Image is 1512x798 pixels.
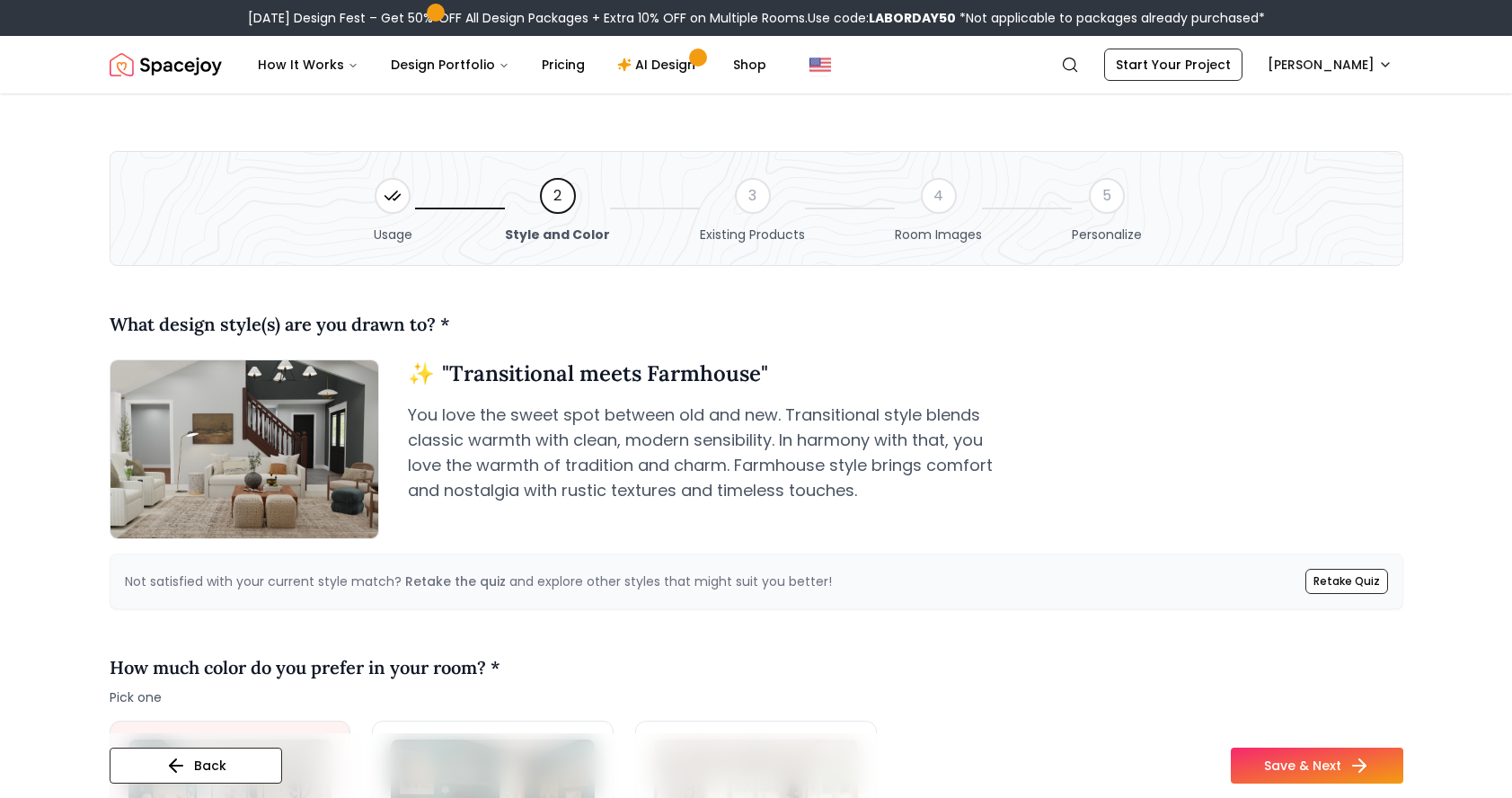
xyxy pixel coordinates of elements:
[110,311,450,338] h4: What design style(s) are you drawn to? *
[408,403,1012,503] p: You love the sweet spot between old and new. Transitional style blends classic warmth with clean,...
[1231,748,1403,784] button: Save & Next
[808,9,956,27] span: Use code:
[110,748,282,784] button: Back
[1257,49,1403,81] button: [PERSON_NAME]
[1072,226,1142,244] span: Personalize
[110,688,500,706] span: Pick one
[110,654,500,681] h4: How much color do you prefer in your room? *
[869,9,956,27] b: LABORDAY50
[111,360,378,538] img: Transitional meets Farmhouse Style Example
[1104,49,1242,81] a: Start Your Project
[603,47,715,83] a: AI Design
[809,54,831,75] img: United States
[1305,569,1388,594] a: Retake Quiz
[921,178,957,214] div: 4
[110,36,1403,93] nav: Global
[540,178,576,214] div: 2
[700,226,805,244] span: Existing Products
[125,572,832,590] p: Not satisfied with your current style match? and explore other styles that might suit you better!
[243,47,373,83] button: How It Works
[527,47,599,83] a: Pricing
[1089,178,1125,214] div: 5
[956,9,1265,27] span: *Not applicable to packages already purchased*
[243,47,781,83] nav: Main
[895,226,982,244] span: Room Images
[110,47,222,83] img: Spacejoy Logo
[405,572,506,590] span: Retake the quiz
[408,359,1403,388] h3: " Transitional meets Farmhouse "
[376,47,524,83] button: Design Portfolio
[374,226,412,244] span: Usage
[719,47,781,83] a: Shop
[505,226,610,244] span: Style and Color
[248,9,1265,27] div: [DATE] Design Fest – Get 50% OFF All Design Packages + Extra 10% OFF on Multiple Rooms.
[110,47,222,83] a: Spacejoy
[408,359,435,388] span: sparkle
[735,178,771,214] div: 3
